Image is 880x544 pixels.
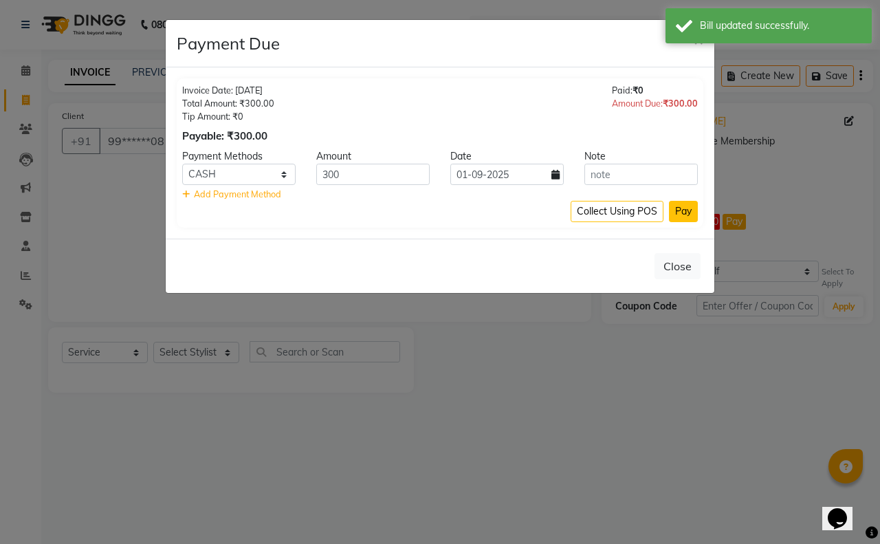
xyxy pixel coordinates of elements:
iframe: chat widget [822,489,866,530]
div: Invoice Date: [DATE] [182,84,274,97]
button: Close [654,253,701,279]
div: Bill updated successfully. [700,19,861,33]
div: Payable: ₹300.00 [182,129,274,144]
span: Add Payment Method [194,188,281,199]
div: Tip Amount: ₹0 [182,110,274,123]
div: Amount Due: [612,97,698,110]
div: Note [574,149,708,164]
span: ₹300.00 [663,98,698,109]
div: Date [440,149,574,164]
button: Pay [669,201,698,222]
div: Paid: [612,84,698,97]
div: Amount [306,149,440,164]
span: ₹0 [632,85,643,96]
button: Collect Using POS [571,201,663,222]
div: Total Amount: ₹300.00 [182,97,274,110]
input: Amount [316,164,430,185]
input: yyyy-mm-dd [450,164,564,185]
input: note [584,164,698,185]
div: Payment Methods [172,149,306,164]
h4: Payment Due [177,31,280,56]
